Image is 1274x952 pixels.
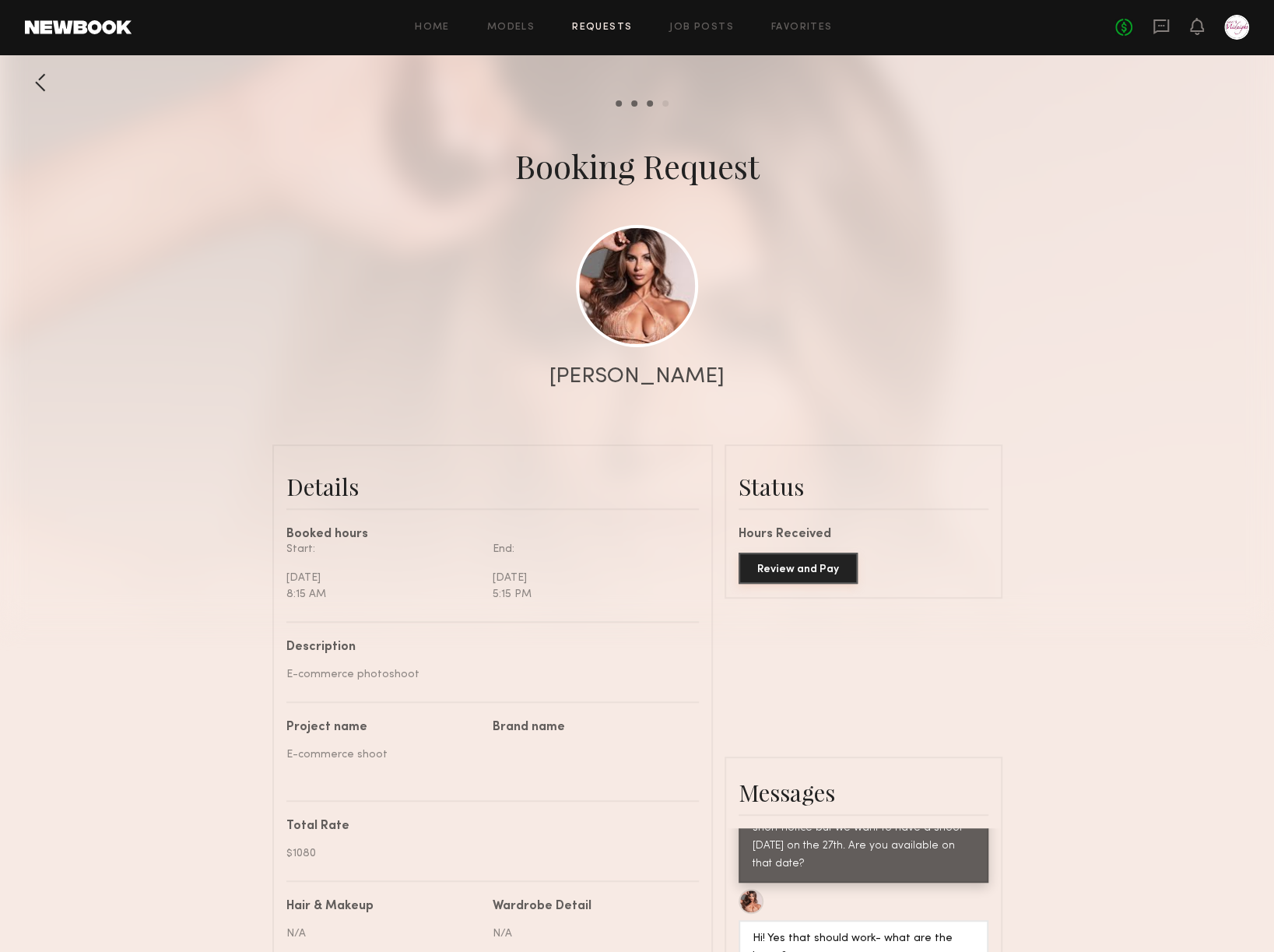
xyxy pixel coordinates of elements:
[515,144,760,188] div: Booking Request
[549,366,725,388] div: [PERSON_NAME]
[669,23,734,33] a: Job Posts
[493,586,687,602] div: 5:15 PM
[286,901,374,913] div: Hair & Makeup
[415,23,450,33] a: Home
[286,586,481,602] div: 8:15 AM
[493,541,687,557] div: End:
[286,666,687,683] div: E-commerce photoshoot
[493,722,687,734] div: Brand name
[286,845,687,862] div: $1080
[493,570,687,586] div: [DATE]
[286,926,481,942] div: N/A
[739,553,858,584] button: Review and Pay
[753,802,974,873] div: Hi [PERSON_NAME], hope all is well. It’s a short notice but we want to have a shoot [DATE] on the...
[572,23,632,33] a: Requests
[286,541,481,557] div: Start:
[286,641,687,654] div: Description
[286,722,481,734] div: Project name
[286,570,481,586] div: [DATE]
[286,746,481,763] div: E-commerce shoot
[493,901,591,913] div: Wardrobe Detail
[286,471,699,502] div: Details
[739,471,988,502] div: Status
[739,777,988,808] div: Messages
[493,926,687,942] div: N/A
[286,529,699,541] div: Booked hours
[487,23,535,33] a: Models
[739,529,988,541] div: Hours Received
[286,820,687,833] div: Total Rate
[771,23,833,33] a: Favorites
